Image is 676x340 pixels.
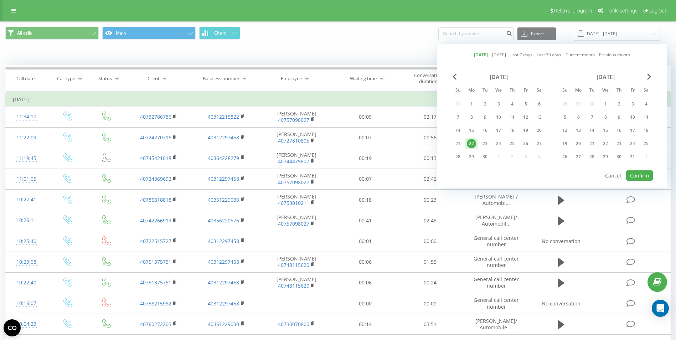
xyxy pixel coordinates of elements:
a: 40727810805 [278,137,309,144]
td: 00:23 [398,190,463,210]
div: [DATE] [558,73,653,81]
td: General call center number [463,231,530,252]
div: 8 [601,113,610,122]
td: 00:56 [398,127,463,148]
span: [PERSON_NAME] / Automobi... [475,193,518,206]
button: Confirm [626,170,653,181]
div: Fri Oct 10, 2025 [626,112,639,123]
div: 28 [453,152,463,161]
div: Thu Oct 16, 2025 [612,125,626,136]
td: 00:18 [333,190,398,210]
div: Mon Sep 15, 2025 [465,125,478,136]
a: Last 30 days [537,51,561,58]
div: Thu Oct 2, 2025 [612,99,626,109]
td: 00:06 [333,272,398,293]
a: 40312297458 [208,258,239,265]
div: 3 [494,99,503,109]
abbr: Friday [520,86,531,96]
div: 4 [507,99,517,109]
div: Sat Oct 11, 2025 [639,112,653,123]
abbr: Saturday [534,86,545,96]
a: 40722515727 [140,238,171,244]
span: All calls [17,30,32,36]
span: [PERSON_NAME]/ Automobile ... [475,318,517,331]
div: 17 [628,126,637,135]
td: 02:48 [398,210,463,231]
a: 40753010211 [278,200,309,206]
span: Next Month [647,73,651,80]
div: Tue Sep 23, 2025 [478,138,492,149]
div: Fri Oct 24, 2025 [626,138,639,149]
div: Mon Sep 1, 2025 [465,99,478,109]
abbr: Tuesday [480,86,490,96]
div: 22 [467,139,476,148]
div: Wed Oct 8, 2025 [599,112,612,123]
div: 15 [467,126,476,135]
div: 28 [587,152,597,161]
td: 00:06 [333,252,398,272]
div: 9 [614,113,624,122]
td: 03:51 [398,314,463,335]
div: Sun Sep 21, 2025 [451,138,465,149]
td: 00:07 [333,127,398,148]
div: Call date [16,76,35,82]
td: 00:14 [333,314,398,335]
a: 40744479807 [278,158,309,165]
div: 11:22:09 [13,131,40,145]
div: Sat Sep 13, 2025 [532,112,546,123]
div: Fri Sep 26, 2025 [519,138,532,149]
div: 22 [601,139,610,148]
div: 10:22:40 [13,276,40,290]
div: 10:25:40 [13,235,40,248]
div: 10:26:11 [13,213,40,227]
div: 11:34:10 [13,110,40,124]
abbr: Monday [466,86,477,96]
div: Sun Oct 26, 2025 [558,151,572,162]
td: 00:41 [333,210,398,231]
div: 8 [467,113,476,122]
div: 25 [507,139,517,148]
input: Search by number [438,27,514,40]
td: [PERSON_NAME] [260,272,333,293]
td: [PERSON_NAME] [260,148,333,169]
abbr: Sunday [559,86,570,96]
span: Previous Month [453,73,457,80]
span: Profile settings [604,8,638,14]
div: 24 [494,139,503,148]
div: Wed Oct 29, 2025 [599,151,612,162]
div: 15 [601,126,610,135]
div: Tue Sep 9, 2025 [478,112,492,123]
div: Sun Oct 19, 2025 [558,138,572,149]
abbr: Saturday [641,86,651,96]
div: 27 [535,139,544,148]
div: 10 [494,113,503,122]
div: 19 [560,139,569,148]
div: 30 [480,152,490,161]
a: 40757098027 [278,220,309,227]
a: Current month [566,51,595,58]
div: Wed Oct 1, 2025 [599,99,612,109]
td: 00:13 [398,148,463,169]
div: Mon Oct 27, 2025 [572,151,585,162]
td: 00:00 [398,293,463,314]
span: No conversation [542,300,580,307]
a: 40312215822 [208,113,239,120]
div: 20 [535,126,544,135]
a: 40760272205 [140,321,171,328]
td: General call center number [463,272,530,293]
span: [PERSON_NAME]/ Automobil... [475,214,517,227]
div: Fri Oct 17, 2025 [626,125,639,136]
div: Thu Sep 18, 2025 [505,125,519,136]
div: Fri Oct 3, 2025 [626,99,639,109]
button: Export [517,27,556,40]
div: Sat Sep 20, 2025 [532,125,546,136]
div: 14 [453,126,463,135]
abbr: Friday [627,86,638,96]
div: Client [148,76,160,82]
div: Thu Oct 9, 2025 [612,112,626,123]
div: 11 [507,113,517,122]
a: 40356220576 [208,217,239,224]
a: 40351229030 [208,321,239,328]
td: [PERSON_NAME] [260,210,333,231]
div: Tue Oct 14, 2025 [585,125,599,136]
